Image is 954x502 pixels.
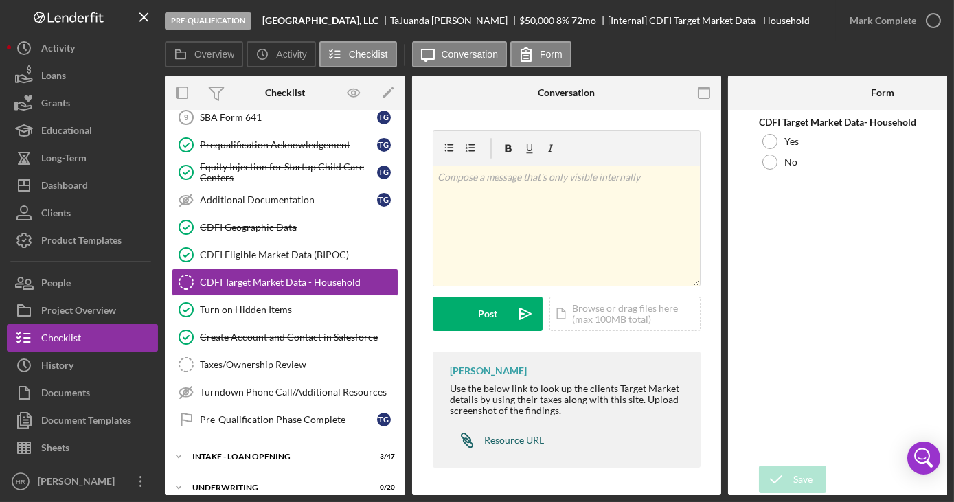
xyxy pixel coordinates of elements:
[7,62,158,89] a: Loans
[200,414,377,425] div: Pre-Qualification Phase Complete
[172,241,398,269] a: CDFI Eligible Market Data (BIPOC)
[192,453,361,461] div: INTAKE - LOAN OPENING
[538,87,595,98] div: Conversation
[41,379,90,410] div: Documents
[442,49,499,60] label: Conversation
[7,468,158,495] button: HR[PERSON_NAME]
[836,7,947,34] button: Mark Complete
[41,117,92,148] div: Educational
[510,41,571,67] button: Form
[41,144,87,175] div: Long-Term
[265,87,305,98] div: Checklist
[7,227,158,254] button: Product Templates
[7,407,158,434] button: Document Templates
[412,41,508,67] button: Conversation
[34,468,124,499] div: [PERSON_NAME]
[165,12,251,30] div: Pre-Qualification
[41,324,81,355] div: Checklist
[172,186,398,214] a: Additional DocumentationTG
[172,104,398,131] a: 9SBA Form 641TG
[608,15,810,26] div: [Internal] CDFI Target Market Data - Household
[390,15,519,26] div: TaJuanda [PERSON_NAME]
[41,89,70,120] div: Grants
[784,157,797,168] label: No
[7,352,158,379] button: History
[7,297,158,324] button: Project Overview
[450,365,527,376] div: [PERSON_NAME]
[370,453,395,461] div: 3 / 47
[377,413,391,426] div: T G
[556,15,569,26] div: 8 %
[850,7,916,34] div: Mark Complete
[200,249,398,260] div: CDFI Eligible Market Data (BIPOC)
[540,49,563,60] label: Form
[7,117,158,144] button: Educational
[184,113,188,122] tspan: 9
[370,483,395,492] div: 0 / 20
[200,332,398,343] div: Create Account and Contact in Salesforce
[793,466,813,493] div: Save
[200,277,398,288] div: CDFI Target Market Data - Household
[871,87,894,98] div: Form
[377,193,391,207] div: T G
[247,41,315,67] button: Activity
[200,387,398,398] div: Turndown Phone Call/Additional Resources
[907,442,940,475] div: Open Intercom Messenger
[7,434,158,461] button: Sheets
[172,159,398,186] a: Equity Injection for Startup Child Care CentersTG
[41,434,69,465] div: Sheets
[784,136,799,147] label: Yes
[484,435,544,446] div: Resource URL
[7,199,158,227] button: Clients
[7,172,158,199] button: Dashboard
[7,324,158,352] button: Checklist
[7,144,158,172] button: Long-Term
[41,269,71,300] div: People
[41,172,88,203] div: Dashboard
[172,269,398,296] a: CDFI Target Market Data - Household
[172,378,398,406] a: Turndown Phone Call/Additional Resources
[7,269,158,297] button: People
[319,41,397,67] button: Checklist
[41,227,122,258] div: Product Templates
[377,166,391,179] div: T G
[519,14,554,26] span: $50,000
[200,161,377,183] div: Equity Injection for Startup Child Care Centers
[759,466,826,493] button: Save
[165,41,243,67] button: Overview
[200,222,398,233] div: CDFI Geographic Data
[194,49,234,60] label: Overview
[7,34,158,62] button: Activity
[7,379,158,407] button: Documents
[16,478,25,486] text: HR
[433,297,543,331] button: Post
[172,351,398,378] a: Taxes/Ownership Review
[7,89,158,117] a: Grants
[41,62,66,93] div: Loans
[478,297,497,331] div: Post
[200,194,377,205] div: Additional Documentation
[172,131,398,159] a: Prequalification AcknowledgementTG
[377,111,391,124] div: T G
[571,15,596,26] div: 72 mo
[172,296,398,323] a: Turn on Hidden Items
[349,49,388,60] label: Checklist
[450,426,544,454] a: Resource URL
[262,15,378,26] b: [GEOGRAPHIC_DATA], LLC
[41,34,75,65] div: Activity
[41,352,73,383] div: History
[41,407,131,437] div: Document Templates
[200,304,398,315] div: Turn on Hidden Items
